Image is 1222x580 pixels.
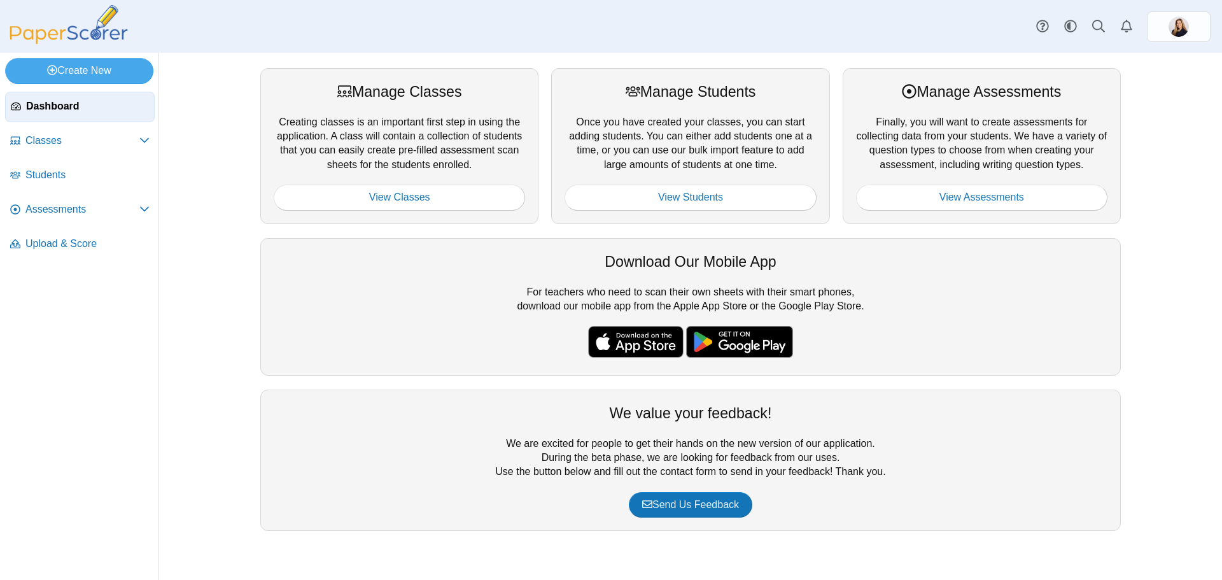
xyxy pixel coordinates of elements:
[588,326,684,358] img: apple-store-badge.svg
[5,126,155,157] a: Classes
[1169,17,1189,37] img: ps.82RvpYiVVZiPEiig
[1113,13,1141,41] a: Alerts
[5,160,155,191] a: Students
[1147,11,1211,42] a: ps.82RvpYiVVZiPEiig
[26,99,149,113] span: Dashboard
[5,5,132,44] img: PaperScorer
[1169,17,1189,37] span: Dr. Michelle Davila
[25,168,150,182] span: Students
[260,390,1121,531] div: We are excited for people to get their hands on the new version of our application. During the be...
[274,403,1107,423] div: We value your feedback!
[25,134,139,148] span: Classes
[686,326,793,358] img: google-play-badge.png
[565,185,816,210] a: View Students
[843,68,1121,223] div: Finally, you will want to create assessments for collecting data from your students. We have a va...
[856,81,1107,102] div: Manage Assessments
[642,499,739,510] span: Send Us Feedback
[274,251,1107,272] div: Download Our Mobile App
[274,185,525,210] a: View Classes
[260,68,538,223] div: Creating classes is an important first step in using the application. A class will contain a coll...
[5,195,155,225] a: Assessments
[5,35,132,46] a: PaperScorer
[565,81,816,102] div: Manage Students
[25,202,139,216] span: Assessments
[551,68,829,223] div: Once you have created your classes, you can start adding students. You can either add students on...
[5,58,153,83] a: Create New
[629,492,752,518] a: Send Us Feedback
[856,185,1107,210] a: View Assessments
[274,81,525,102] div: Manage Classes
[25,237,150,251] span: Upload & Score
[260,238,1121,376] div: For teachers who need to scan their own sheets with their smart phones, download our mobile app f...
[5,229,155,260] a: Upload & Score
[5,92,155,122] a: Dashboard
